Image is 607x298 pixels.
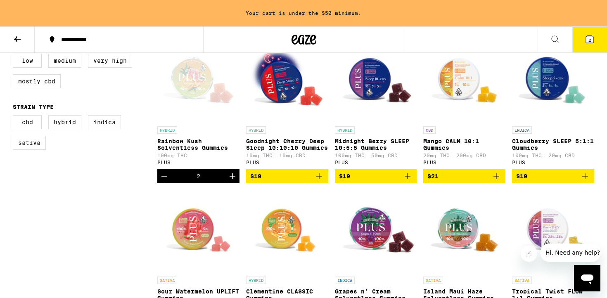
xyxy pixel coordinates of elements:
p: CBD [423,126,436,134]
button: Decrement [157,169,171,183]
img: PLUS - Tropical Twist FLOW 1:1 Gummies [512,190,594,272]
iframe: 关闭消息 [521,245,537,262]
p: SATIVA [157,277,177,284]
a: Open page for Cloudberry SLEEP 5:1:1 Gummies from PLUS [512,40,594,169]
img: PLUS - Midnight Berry SLEEP 10:5:5 Gummies [335,40,417,122]
span: $19 [516,173,527,180]
p: Midnight Berry SLEEP 10:5:5 Gummies [335,138,417,151]
p: 100mg THC: 50mg CBD [335,153,417,158]
p: SATIVA [512,277,532,284]
p: INDICA [335,277,355,284]
a: Open page for Mango CALM 10:1 Gummies from PLUS [423,40,505,169]
button: Add to bag [335,169,417,183]
p: SATIVA [423,277,443,284]
img: PLUS - Grapes n' Cream Solventless Gummies [335,190,417,272]
button: Add to bag [246,169,328,183]
p: HYBRID [335,126,355,134]
p: 100mg THC [157,153,239,158]
img: PLUS - Cloudberry SLEEP 5:1:1 Gummies [512,40,594,122]
p: Mango CALM 10:1 Gummies [423,138,505,151]
div: PLUS [157,160,239,165]
button: Increment [225,169,239,183]
p: 20mg THC: 200mg CBD [423,153,505,158]
label: Low [13,54,42,68]
label: Very High [88,54,132,68]
button: Add to bag [512,169,594,183]
iframe: 来自公司的消息 [541,244,600,262]
img: PLUS - Goodnight Cherry Deep Sleep 10:10:10 Gummies [246,40,328,122]
span: 2 [588,38,591,43]
span: $21 [427,173,439,180]
label: Medium [48,54,81,68]
p: HYBRID [246,126,266,134]
label: Hybrid [48,115,81,129]
div: 2 [197,173,200,180]
img: PLUS - Mango CALM 10:1 Gummies [423,40,505,122]
div: PLUS [423,160,505,165]
img: PLUS - Clementine CLASSIC Gummies [246,190,328,272]
label: CBD [13,115,42,129]
a: Open page for Goodnight Cherry Deep Sleep 10:10:10 Gummies from PLUS [246,40,328,169]
span: $19 [339,173,350,180]
button: Add to bag [423,169,505,183]
img: PLUS - Island Maui Haze Solventless Gummies [423,190,505,272]
div: PLUS [512,160,594,165]
div: PLUS [246,160,328,165]
p: Cloudberry SLEEP 5:1:1 Gummies [512,138,594,151]
label: Sativa [13,136,46,150]
label: Indica [88,115,121,129]
a: Open page for Midnight Berry SLEEP 10:5:5 Gummies from PLUS [335,40,417,169]
img: PLUS - Sour Watermelon UPLIFT Gummies [157,190,239,272]
button: 2 [572,27,607,52]
p: Rainbow Kush Solventless Gummies [157,138,239,151]
legend: Strain Type [13,104,54,110]
p: HYBRID [246,277,266,284]
iframe: 启动消息传送窗口的按钮 [574,265,600,291]
p: HYBRID [157,126,177,134]
label: Mostly CBD [13,74,61,88]
span: $19 [250,173,261,180]
div: PLUS [335,160,417,165]
a: Open page for Rainbow Kush Solventless Gummies from PLUS [157,40,239,169]
p: INDICA [512,126,532,134]
p: Goodnight Cherry Deep Sleep 10:10:10 Gummies [246,138,328,151]
p: 10mg THC: 10mg CBD [246,153,328,158]
p: 100mg THC: 20mg CBD [512,153,594,158]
